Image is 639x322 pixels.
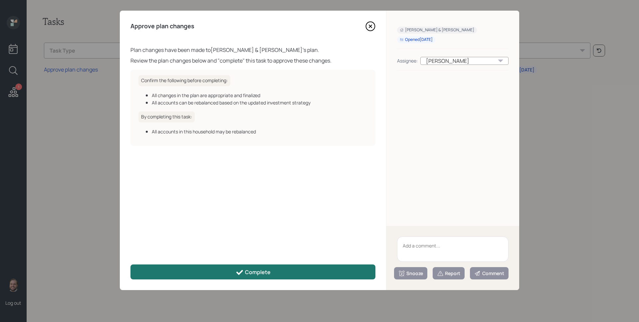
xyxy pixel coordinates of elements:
div: All accounts can be rebalanced based on the updated investment strategy [152,99,367,106]
div: Plan changes have been made to [PERSON_NAME] & [PERSON_NAME] 's plan. [130,46,375,54]
button: Complete [130,264,375,279]
div: Report [437,270,460,277]
div: Snooze [398,270,423,277]
h6: Confirm the following before completing: [138,75,230,86]
button: Comment [470,267,509,279]
div: All changes in the plan are appropriate and finalized [152,92,367,99]
button: Snooze [394,267,427,279]
div: [PERSON_NAME] [420,57,509,65]
div: Opened [DATE] [400,37,433,43]
div: All accounts in this household may be rebalanced [152,128,367,135]
div: [PERSON_NAME] & [PERSON_NAME] [400,27,474,33]
div: Comment [474,270,504,277]
div: Assignee: [397,57,418,64]
h4: Approve plan changes [130,23,194,30]
h6: By completing this task: [138,111,195,122]
button: Report [433,267,465,279]
div: Complete [236,268,271,276]
div: Review the plan changes below and "complete" this task to approve these changes. [130,57,375,65]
